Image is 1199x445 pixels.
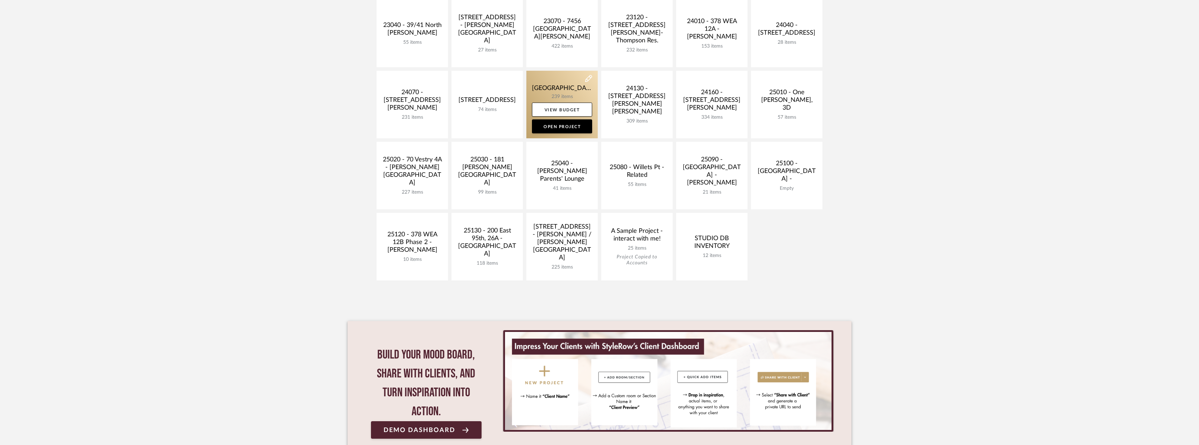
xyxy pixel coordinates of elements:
div: 57 items [757,114,817,120]
div: 25100 - [GEOGRAPHIC_DATA] - [757,160,817,186]
div: Build your mood board, share with clients, and turn inspiration into action. [371,346,482,421]
div: 25130 - 200 East 95th, 26A - [GEOGRAPHIC_DATA] [457,227,517,260]
div: 25090 - [GEOGRAPHIC_DATA] - [PERSON_NAME] [682,156,742,189]
div: 309 items [607,118,667,124]
div: 27 items [457,47,517,53]
div: 24070 - [STREET_ADDRESS][PERSON_NAME] [382,89,442,114]
a: Open Project [532,119,592,133]
div: 225 items [532,264,592,270]
div: 23070 - 7456 [GEOGRAPHIC_DATA][PERSON_NAME] [532,18,592,43]
div: 227 items [382,189,442,195]
div: Empty [757,186,817,192]
div: 422 items [532,43,592,49]
div: Project Copied to Accounts [607,254,667,266]
div: A Sample Project - interact with me! [607,227,667,245]
div: 25120 - 378 WEA 12B Phase 2 - [PERSON_NAME] [382,231,442,257]
div: 24010 - 378 WEA 12A - [PERSON_NAME] [682,18,742,43]
a: Demo Dashboard [371,421,482,439]
a: View Budget [532,103,592,117]
div: 25030 - 181 [PERSON_NAME][GEOGRAPHIC_DATA] [457,156,517,189]
div: 41 items [532,186,592,192]
div: 12 items [682,253,742,259]
div: [STREET_ADDRESS] [457,96,517,107]
div: 153 items [682,43,742,49]
div: 25020 - 70 Vestry 4A - [PERSON_NAME][GEOGRAPHIC_DATA] [382,156,442,189]
div: 25040 - [PERSON_NAME] Parents' Lounge [532,160,592,186]
div: 118 items [457,260,517,266]
div: STUDIO DB INVENTORY [682,235,742,253]
div: 55 items [382,40,442,46]
div: 21 items [682,189,742,195]
div: 23040 - 39/41 North [PERSON_NAME] [382,21,442,40]
div: 25080 - Willets Pt - Related [607,164,667,182]
span: Demo Dashboard [384,427,455,433]
div: 24130 - [STREET_ADDRESS][PERSON_NAME][PERSON_NAME] [607,85,667,118]
div: 10 items [382,257,442,263]
div: 231 items [382,114,442,120]
div: 24040 - [STREET_ADDRESS] [757,21,817,40]
div: [STREET_ADDRESS] - [PERSON_NAME] / [PERSON_NAME][GEOGRAPHIC_DATA] [532,223,592,264]
div: 99 items [457,189,517,195]
div: 334 items [682,114,742,120]
div: 0 [503,330,834,432]
div: 74 items [457,107,517,113]
div: [STREET_ADDRESS] - [PERSON_NAME][GEOGRAPHIC_DATA] [457,14,517,47]
div: 28 items [757,40,817,46]
div: 23120 - [STREET_ADDRESS][PERSON_NAME]-Thompson Res. [607,14,667,47]
img: StyleRow_Client_Dashboard_Banner__1_.png [505,332,832,430]
div: 25 items [607,245,667,251]
div: 25010 - One [PERSON_NAME], 3D [757,89,817,114]
div: 232 items [607,47,667,53]
div: 24160 - [STREET_ADDRESS][PERSON_NAME] [682,89,742,114]
div: 55 items [607,182,667,188]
